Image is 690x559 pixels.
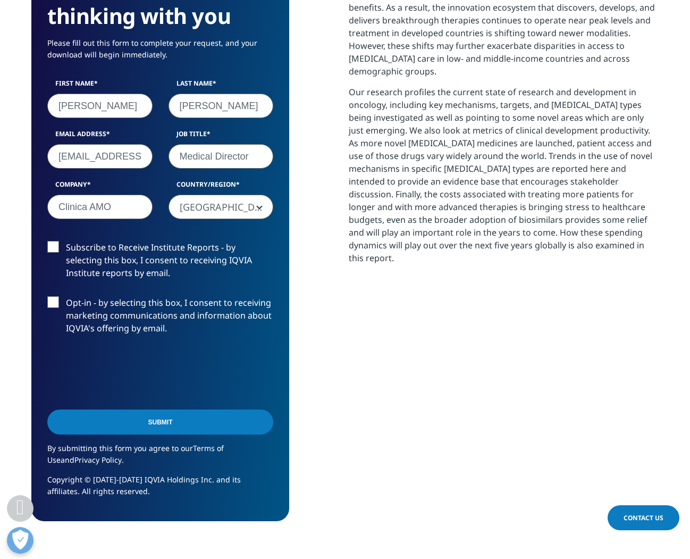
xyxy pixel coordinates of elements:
[7,527,33,554] button: Abrir preferências
[47,37,273,69] p: Please fill out this form to complete your request, and your download will begin immediately.
[169,195,273,220] span: Brazil
[47,241,273,285] label: Subscribe to Receive Institute Reports - by selecting this box, I consent to receiving IQVIA Inst...
[74,455,122,465] a: Privacy Policy
[47,79,153,94] label: First Name
[624,513,663,522] span: Contact Us
[47,352,209,393] iframe: reCAPTCHA
[608,505,679,530] a: Contact Us
[47,296,273,340] label: Opt-in - by selecting this box, I consent to receiving marketing communications and information a...
[47,180,153,195] label: Company
[169,79,274,94] label: Last Name
[47,129,153,144] label: Email Address
[169,129,274,144] label: Job Title
[169,180,274,195] label: Country/Region
[47,410,273,435] input: Submit
[47,443,273,474] p: By submitting this form you agree to our and .
[349,86,659,272] p: Our research profiles the current state of research and development in oncology, including key me...
[169,195,274,219] span: Brazil
[47,474,273,505] p: Copyright © [DATE]-[DATE] IQVIA Holdings Inc. and its affiliates. All rights reserved.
